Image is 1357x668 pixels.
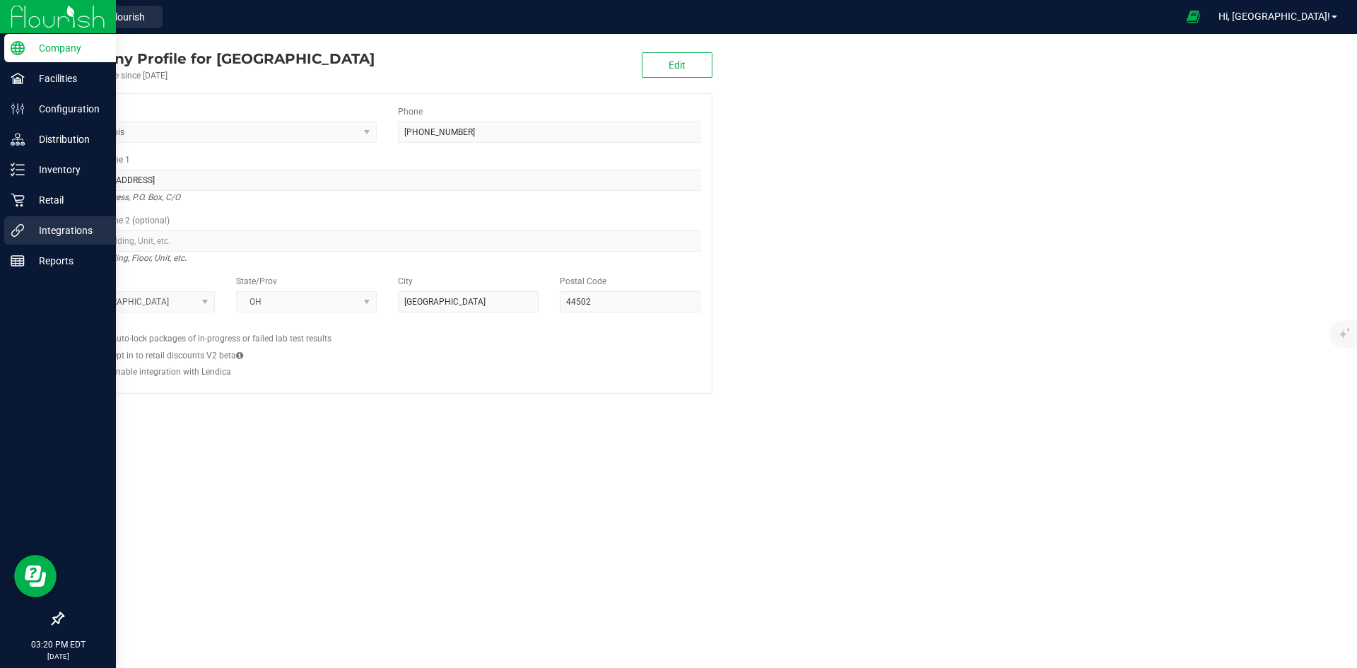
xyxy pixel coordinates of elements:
div: Riviera Creek [62,48,375,69]
label: Address Line 2 (optional) [74,214,170,227]
inline-svg: Inventory [11,163,25,177]
inline-svg: Distribution [11,132,25,146]
p: Configuration [25,100,110,117]
h2: Configs [74,323,700,332]
label: Postal Code [560,275,606,288]
label: State/Prov [236,275,277,288]
p: Distribution [25,131,110,148]
iframe: Resource center [14,555,57,597]
p: Inventory [25,161,110,178]
label: Enable integration with Lendica [111,365,231,378]
p: 03:20 PM EDT [6,638,110,651]
span: Open Ecommerce Menu [1177,3,1209,30]
span: Edit [669,59,686,71]
input: Postal Code [560,291,700,312]
span: Hi, [GEOGRAPHIC_DATA]! [1218,11,1330,22]
label: Phone [398,105,423,118]
input: Address [74,170,700,191]
label: City [398,275,413,288]
label: Opt in to retail discounts V2 beta [111,349,243,362]
p: Integrations [25,222,110,239]
inline-svg: Facilities [11,71,25,86]
p: Retail [25,192,110,209]
inline-svg: Reports [11,254,25,268]
i: Suite, Building, Floor, Unit, etc. [74,250,187,266]
label: Auto-lock packages of in-progress or failed lab test results [111,332,331,345]
input: City [398,291,539,312]
inline-svg: Integrations [11,223,25,238]
div: Account active since [DATE] [62,69,375,82]
inline-svg: Company [11,41,25,55]
input: Suite, Building, Unit, etc. [74,230,700,252]
button: Edit [642,52,712,78]
p: [DATE] [6,651,110,662]
input: (123) 456-7890 [398,122,700,143]
p: Facilities [25,70,110,87]
inline-svg: Configuration [11,102,25,116]
p: Reports [25,252,110,269]
inline-svg: Retail [11,193,25,207]
i: Street address, P.O. Box, C/O [74,189,180,206]
p: Company [25,40,110,57]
